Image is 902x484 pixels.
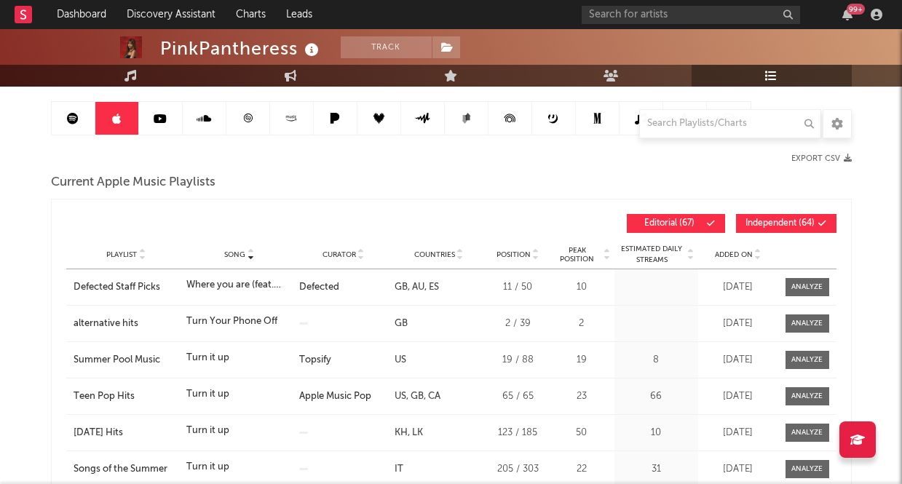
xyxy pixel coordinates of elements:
[74,317,179,331] a: alternative hits
[224,250,245,259] span: Song
[106,250,137,259] span: Playlist
[74,389,179,404] a: Teen Pop Hits
[618,353,695,368] div: 8
[745,219,815,228] span: Independent ( 64 )
[186,314,277,329] div: Turn Your Phone Off
[636,219,703,228] span: Editorial ( 67 )
[618,244,686,266] span: Estimated Daily Streams
[341,36,432,58] button: Track
[736,214,836,233] button: Independent(64)
[186,424,229,438] div: Turn it up
[702,317,775,331] div: [DATE]
[74,353,179,368] a: Summer Pool Music
[553,246,602,263] span: Peak Position
[702,280,775,295] div: [DATE]
[491,353,545,368] div: 19 / 88
[408,282,424,292] a: AU
[553,280,611,295] div: 10
[618,462,695,477] div: 31
[702,462,775,477] div: [DATE]
[395,392,406,401] a: US
[582,6,800,24] input: Search for artists
[323,250,356,259] span: Curator
[186,387,229,402] div: Turn it up
[424,282,439,292] a: ES
[186,278,292,293] div: Where you are (feat. WILLOW)
[395,464,403,474] a: IT
[395,355,406,365] a: US
[618,389,695,404] div: 66
[299,282,339,292] a: Defected
[395,428,408,437] a: KH
[74,426,179,440] a: [DATE] Hits
[553,353,611,368] div: 19
[791,154,852,163] button: Export CSV
[51,174,215,191] span: Current Apple Music Playlists
[702,389,775,404] div: [DATE]
[299,392,371,401] a: Apple Music Pop
[702,426,775,440] div: [DATE]
[74,280,179,295] a: Defected Staff Picks
[715,250,753,259] span: Added On
[299,355,331,365] a: Topsify
[491,462,545,477] div: 205 / 303
[74,462,179,477] a: Songs of the Summer
[497,250,531,259] span: Position
[847,4,865,15] div: 99 +
[424,392,440,401] a: CA
[553,389,611,404] div: 23
[395,282,408,292] a: GB
[553,462,611,477] div: 22
[553,426,611,440] div: 50
[618,426,695,440] div: 10
[395,319,408,328] a: GB
[702,353,775,368] div: [DATE]
[491,317,545,331] div: 2 / 39
[491,426,545,440] div: 123 / 185
[406,392,424,401] a: GB
[408,428,423,437] a: LK
[842,9,852,20] button: 99+
[414,250,455,259] span: Countries
[553,317,611,331] div: 2
[186,351,229,365] div: Turn it up
[491,389,545,404] div: 65 / 65
[160,36,323,60] div: PinkPantheress
[639,109,821,138] input: Search Playlists/Charts
[186,460,229,475] div: Turn it up
[627,214,725,233] button: Editorial(67)
[491,280,545,295] div: 11 / 50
